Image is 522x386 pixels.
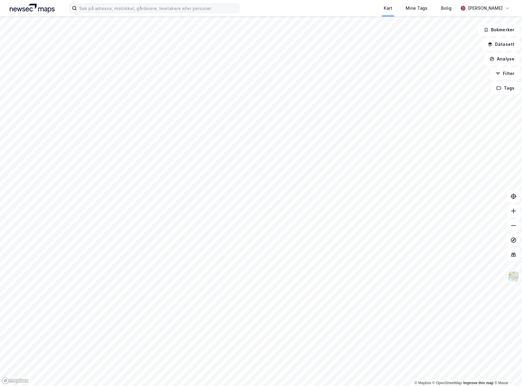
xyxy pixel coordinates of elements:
[406,5,428,12] div: Mine Tags
[492,357,522,386] iframe: Chat Widget
[77,4,239,13] input: Søk på adresse, matrikkel, gårdeiere, leietakere eller personer
[384,5,392,12] div: Kart
[441,5,452,12] div: Bolig
[492,357,522,386] div: Kontrollprogram for chat
[10,4,55,13] img: logo.a4113a55bc3d86da70a041830d287a7e.svg
[468,5,503,12] div: [PERSON_NAME]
